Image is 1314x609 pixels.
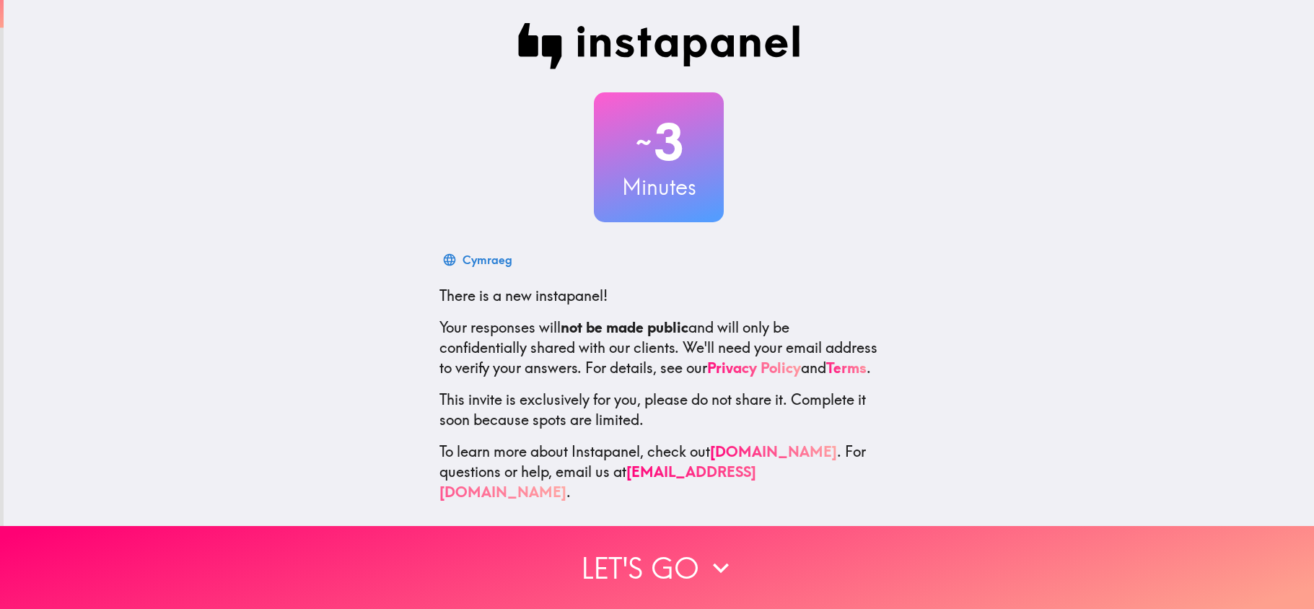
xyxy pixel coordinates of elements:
a: Terms [826,359,867,377]
b: not be made public [561,318,688,336]
span: There is a new instapanel! [439,286,608,304]
h2: 3 [594,113,724,172]
a: [DOMAIN_NAME] [710,442,837,460]
h3: Minutes [594,172,724,202]
p: This invite is exclusively for you, please do not share it. Complete it soon because spots are li... [439,390,878,430]
span: ~ [634,121,654,164]
p: Your responses will and will only be confidentially shared with our clients. We'll need your emai... [439,317,878,378]
p: To learn more about Instapanel, check out . For questions or help, email us at . [439,442,878,502]
button: Cymraeg [439,245,518,274]
div: Cymraeg [463,250,512,270]
a: [EMAIL_ADDRESS][DOMAIN_NAME] [439,463,756,501]
a: Privacy Policy [707,359,801,377]
img: Instapanel [517,23,800,69]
